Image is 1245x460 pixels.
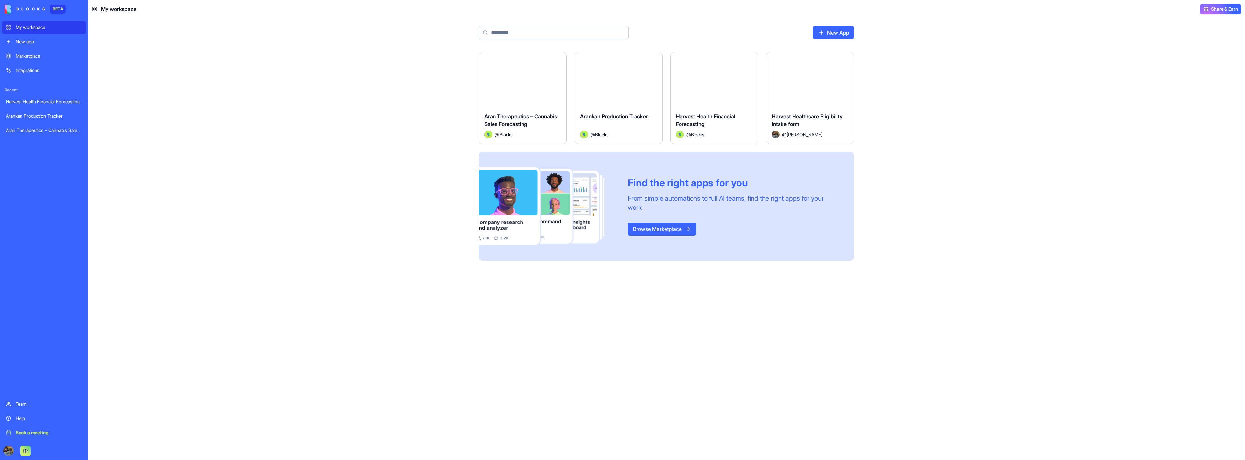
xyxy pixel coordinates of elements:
[16,401,82,407] div: Team
[6,98,82,105] div: Harvest Health Financial Forecasting
[628,223,696,236] a: Browse Marketplace
[591,131,595,138] span: @
[2,426,86,439] a: Book a meeting
[628,177,838,189] div: Find the right apps for you
[686,131,691,138] span: @
[580,113,648,120] span: Arankan Production Tracker
[5,5,66,14] a: BETA
[670,52,758,144] a: Harvest Health Financial ForecastingAvatar@Blocks
[479,167,617,245] img: Frame_181_egmpey.png
[766,52,854,144] a: Harvest Healthcare Eligibility Intake formAvatar@[PERSON_NAME]
[484,131,492,138] img: Avatar
[16,53,82,59] div: Marketplace
[50,5,66,14] div: BETA
[6,113,82,119] div: Arankan Production Tracker
[813,26,854,39] a: New App
[499,131,513,138] span: Blocks
[676,131,684,138] img: Avatar
[16,38,82,45] div: New app
[101,5,136,13] span: My workspace
[691,131,704,138] span: Blocks
[772,113,843,127] span: Harvest Healthcare Eligibility Intake form
[2,397,86,410] a: Team
[2,50,86,63] a: Marketplace
[16,67,82,74] div: Integrations
[2,124,86,137] a: Aran Therapeutics – Cannabis Sales Forecasting
[3,446,14,456] img: ACg8ocLckqTCADZMVyP0izQdSwexkWcE6v8a1AEXwgvbafi3xFy3vSx8=s96-c
[6,127,82,134] div: Aran Therapeutics – Cannabis Sales Forecasting
[580,131,588,138] img: Avatar
[484,113,557,127] span: Aran Therapeutics – Cannabis Sales Forecasting
[772,131,780,138] img: Avatar
[628,194,838,212] div: From simple automations to full AI teams, find the right apps for your work
[2,95,86,108] a: Harvest Health Financial Forecasting
[2,21,86,34] a: My workspace
[1211,6,1238,12] span: Share & Earn
[782,131,787,138] span: @
[16,24,82,31] div: My workspace
[2,87,86,93] span: Recent
[1200,4,1241,14] button: Share & Earn
[575,52,663,144] a: Arankan Production TrackerAvatar@Blocks
[787,131,822,138] span: [PERSON_NAME]
[2,109,86,122] a: Arankan Production Tracker
[676,113,735,127] span: Harvest Health Financial Forecasting
[16,429,82,436] div: Book a meeting
[5,5,45,14] img: logo
[595,131,608,138] span: Blocks
[16,415,82,422] div: Help
[495,131,499,138] span: @
[2,412,86,425] a: Help
[479,52,567,144] a: Aran Therapeutics – Cannabis Sales ForecastingAvatar@Blocks
[2,35,86,48] a: New app
[2,64,86,77] a: Integrations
